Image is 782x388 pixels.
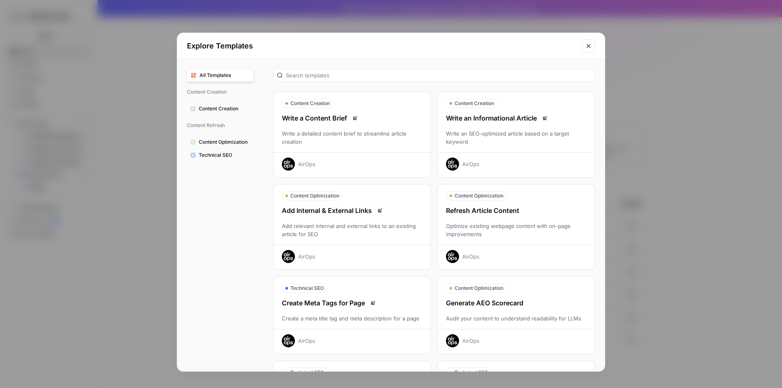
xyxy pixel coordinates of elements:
[199,138,250,146] span: Content Optimization
[437,276,595,354] button: Content OptimizationGenerate AEO ScorecardAudit your content to understand readability for LLMsAi...
[368,298,378,308] a: Read docs
[273,184,431,270] button: Content OptimizationAdd Internal & External LinksRead docsAdd relevant internal and external link...
[274,129,431,146] div: Write a detailed content brief to streamline article creation
[199,105,250,112] span: Content Creation
[438,222,595,238] div: Optimize existing webpage content with on-page improvements
[274,314,431,322] div: Create a meta title tag and meta description for a page
[290,369,324,376] span: Technical SEO
[437,184,595,270] button: Content OptimizationRefresh Article ContentOptimize existing webpage content with on-page improve...
[187,85,254,99] span: Content Creation
[199,151,250,159] span: Technical SEO
[455,369,488,376] span: Technical SEO
[438,206,595,215] div: Refresh Article Content
[187,118,254,132] span: Content Refresh
[274,206,431,215] div: Add Internal & External Links
[298,252,315,261] div: AirOps
[455,100,494,107] span: Content Creation
[187,40,577,52] h2: Explore Templates
[438,129,595,146] div: Write an SEO-optimized article based on a target keyword
[462,252,479,261] div: AirOps
[273,276,431,354] button: Technical SEOCreate Meta Tags for PageRead docsCreate a meta title tag and meta description for a...
[438,298,595,308] div: Generate AEO Scorecard
[375,206,385,215] a: Read docs
[290,192,339,199] span: Content Optimization
[273,92,431,178] button: Content CreationWrite a Content BriefRead docsWrite a detailed content brief to streamline articl...
[187,69,254,82] button: All Templates
[298,337,315,345] div: AirOps
[187,136,254,149] button: Content Optimization
[290,285,324,292] span: Technical SEO
[350,113,360,123] a: Read docs
[274,298,431,308] div: Create Meta Tags for Page
[187,149,254,162] button: Technical SEO
[437,92,595,178] button: Content CreationWrite an Informational ArticleRead docsWrite an SEO-optimized article based on a ...
[438,113,595,123] div: Write an Informational Article
[200,72,250,79] span: All Templates
[462,337,479,345] div: AirOps
[462,160,479,168] div: AirOps
[438,314,595,322] div: Audit your content to understand readability for LLMs
[274,222,431,238] div: Add relevant internal and external links to an existing article for SEO
[540,113,550,123] a: Read docs
[582,39,595,53] button: Close modal
[455,285,503,292] span: Content Optimization
[290,100,330,107] span: Content Creation
[298,160,315,168] div: AirOps
[455,192,503,199] span: Content Optimization
[187,102,254,115] button: Content Creation
[274,113,431,123] div: Write a Content Brief
[286,71,591,79] input: Search templates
